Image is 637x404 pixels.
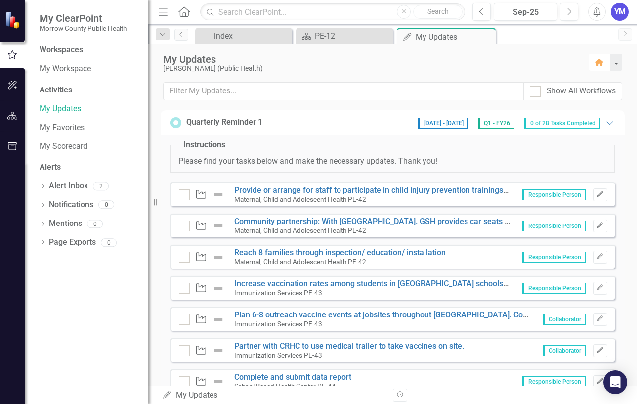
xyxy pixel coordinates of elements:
[212,189,224,201] img: Not Defined
[40,85,138,96] div: Activities
[522,283,586,294] span: Responsible Person
[522,221,586,231] span: Responsible Person
[234,248,446,257] a: Reach 8 families through inspection/ education/ installation
[212,251,224,263] img: Not Defined
[162,390,385,401] div: My Updates
[178,139,230,151] legend: Instructions
[234,258,366,266] small: Maternal, Child and Adolescent Health PE-42
[522,189,586,200] span: Responsible Person
[418,118,468,129] span: [DATE] - [DATE]
[494,3,557,21] button: Sep-25
[49,180,88,192] a: Alert Inbox
[522,252,586,263] span: Responsible Person
[234,351,322,359] small: Immunization Services PE-43
[543,314,586,325] span: Collaborator
[522,376,586,387] span: Responsible Person
[98,201,114,209] div: 0
[611,3,629,21] button: YM
[5,11,22,29] img: ClearPoint Strategy
[234,382,336,390] small: School Based Health Center PE-44
[87,220,103,228] div: 0
[212,220,224,232] img: Not Defined
[416,31,493,43] div: My Updates
[49,218,82,229] a: Mentions
[40,12,127,24] span: My ClearPoint
[40,162,138,173] div: Alerts
[49,237,96,248] a: Page Exports
[234,320,322,328] small: Immunization Services PE-43
[214,30,290,42] div: index
[40,122,138,134] a: My Favorites
[234,372,351,382] a: Complete and submit data report
[234,195,366,203] small: Maternal, Child and Adolescent Health PE-42
[40,24,127,32] small: Morrow County Public Health
[200,3,465,21] input: Search ClearPoint...
[603,370,627,394] div: Open Intercom Messenger
[101,238,117,247] div: 0
[198,30,290,42] a: index
[186,117,262,128] div: Quarterly Reminder 1
[497,6,554,18] div: Sep-25
[178,156,607,167] p: Please find your tasks below and make the necessary updates. Thank you!
[212,345,224,357] img: Not Defined
[212,376,224,388] img: Not Defined
[524,118,600,129] span: 0 of 28 Tasks Completed
[212,314,224,325] img: Not Defined
[543,345,586,356] span: Collaborator
[40,45,83,56] div: Workspaces
[49,199,93,211] a: Notifications
[413,5,463,19] button: Search
[212,282,224,294] img: Not Defined
[163,54,579,65] div: My Updates
[478,118,514,129] span: Q1 - FY26
[547,86,616,97] div: Show All Workflows
[234,341,464,351] a: Partner with CRHC to use medical trailer to take vaccines on site.
[93,182,109,190] div: 2
[298,30,390,42] a: PE-12
[163,82,524,100] input: Filter My Updates...
[315,30,390,42] div: PE-12
[40,63,138,75] a: My Workspace
[163,65,579,72] div: [PERSON_NAME] (Public Health)
[40,141,138,152] a: My Scorecard
[234,226,366,234] small: Maternal, Child and Adolescent Health PE-42
[40,103,138,115] a: My Updates
[427,7,449,15] span: Search
[234,289,322,297] small: Immunization Services PE-43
